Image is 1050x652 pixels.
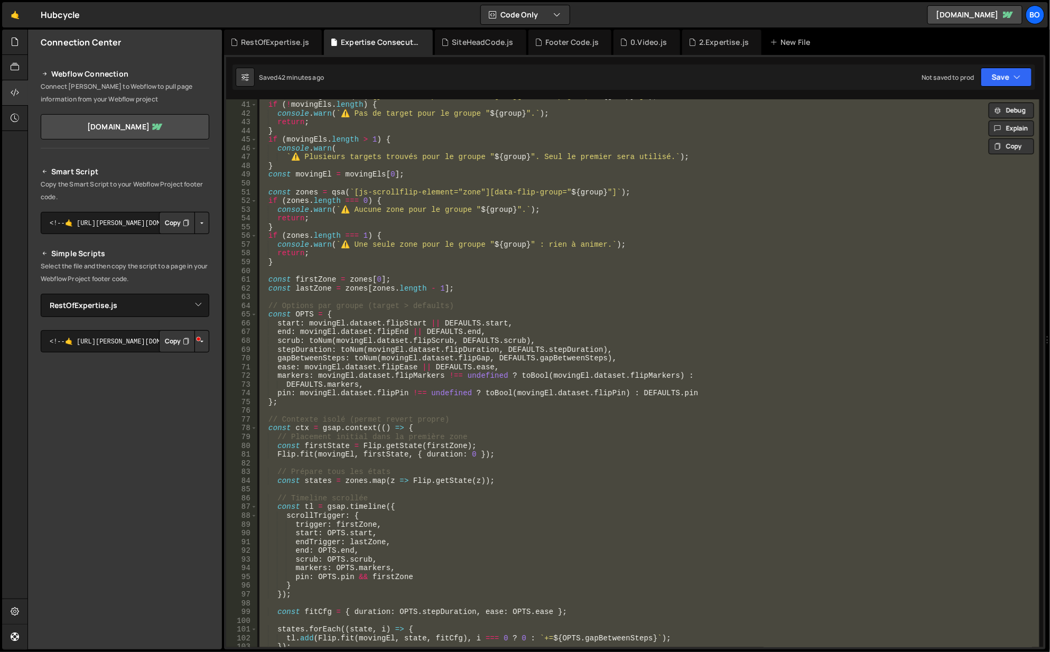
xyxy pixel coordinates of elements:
h2: Connection Center [41,36,122,48]
h2: Webflow Connection [41,68,209,80]
div: 94 [226,564,257,573]
button: Copy [989,138,1034,154]
iframe: YouTube video player [41,472,210,567]
div: 58 [226,249,257,258]
div: 82 [226,459,257,468]
div: 68 [226,337,257,346]
div: 81 [226,450,257,459]
div: 95 [226,573,257,582]
div: 59 [226,258,257,267]
div: RestOfExpertise.js [241,37,309,48]
button: Debug [989,103,1034,118]
div: SiteHeadCode.js [452,37,513,48]
div: 47 [226,153,257,162]
div: 91 [226,538,257,547]
div: 75 [226,398,257,407]
div: 79 [226,433,257,442]
div: 85 [226,485,257,494]
div: 67 [226,328,257,337]
div: 76 [226,406,257,415]
div: 73 [226,380,257,389]
div: 62 [226,284,257,293]
div: 86 [226,494,257,503]
div: New File [770,37,814,48]
div: 100 [226,617,257,626]
div: 49 [226,170,257,179]
button: Save [981,68,1032,87]
div: 48 [226,162,257,171]
button: Copy [159,212,195,234]
a: 🤙 [2,2,28,27]
div: 101 [226,625,257,634]
div: Saved [259,73,324,82]
div: Button group with nested dropdown [159,330,209,352]
div: 42 minutes ago [278,73,324,82]
div: 60 [226,267,257,276]
div: 2.Expertise.js [699,37,749,48]
div: 71 [226,363,257,372]
div: Button group with nested dropdown [159,212,209,234]
button: Copy [159,330,195,352]
div: 93 [226,555,257,564]
button: Code Only [481,5,570,24]
div: 98 [226,599,257,608]
textarea: To enrich screen reader interactions, please activate Accessibility in Grammarly extension settings [41,330,209,352]
div: 97 [226,590,257,599]
div: 99 [226,608,257,617]
div: 90 [226,529,257,538]
div: 88 [226,511,257,520]
p: Connect [PERSON_NAME] to Webflow to pull page information from your Webflow project [41,80,209,106]
div: 44 [226,127,257,136]
div: 61 [226,275,257,284]
p: Copy the Smart Script to your Webflow Project footer code. [41,178,209,203]
div: 77 [226,415,257,424]
div: 56 [226,231,257,240]
div: 65 [226,310,257,319]
div: Hubcycle [41,8,80,21]
div: 69 [226,346,257,355]
div: 46 [226,144,257,153]
div: 102 [226,634,257,643]
div: 70 [226,354,257,363]
div: 80 [226,442,257,451]
div: 45 [226,135,257,144]
a: [DOMAIN_NAME] [927,5,1023,24]
div: 63 [226,293,257,302]
a: Bo [1026,5,1045,24]
div: 74 [226,389,257,398]
div: 103 [226,642,257,651]
div: 0.Video.js [630,37,667,48]
button: Explain [989,120,1034,136]
div: Footer Code.js [545,37,599,48]
div: 41 [226,100,257,109]
textarea: <!--🤙 [URL][PERSON_NAME][DOMAIN_NAME]> <script>document.addEventListener("DOMContentLoaded", func... [41,212,209,234]
div: 87 [226,502,257,511]
div: 89 [226,520,257,529]
a: [DOMAIN_NAME] [41,114,209,139]
div: 78 [226,424,257,433]
div: 57 [226,240,257,249]
div: 54 [226,214,257,223]
div: 64 [226,302,257,311]
div: 50 [226,179,257,188]
div: 53 [226,206,257,215]
h2: Smart Script [41,165,209,178]
div: Not saved to prod [922,73,974,82]
div: 42 [226,109,257,118]
div: 51 [226,188,257,197]
div: 66 [226,319,257,328]
div: 84 [226,477,257,486]
p: Select the file and then copy the script to a page in your Webflow Project footer code. [41,260,209,285]
div: 92 [226,546,257,555]
div: 83 [226,468,257,477]
iframe: YouTube video player [41,370,210,465]
h2: Simple Scripts [41,247,209,260]
div: 55 [226,223,257,232]
div: Expertise ConsecutiveFlip.js [341,37,420,48]
div: 96 [226,581,257,590]
div: 43 [226,118,257,127]
div: 72 [226,371,257,380]
div: 52 [226,197,257,206]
